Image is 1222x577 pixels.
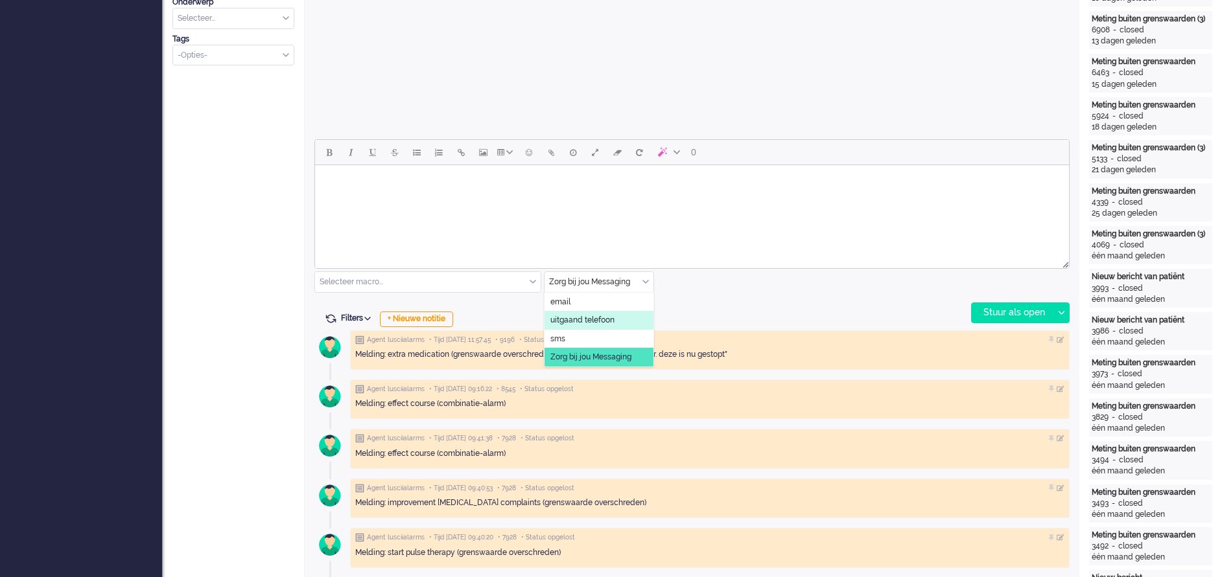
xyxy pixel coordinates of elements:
div: - [1109,541,1118,552]
button: Clear formatting [606,141,628,163]
div: - [1108,368,1118,379]
span: Agent lusciialarms [367,484,425,493]
span: sms [550,334,565,345]
button: Bold [318,141,340,163]
div: één maand geleden [1092,380,1210,391]
div: 3492 [1092,541,1109,552]
div: - [1107,153,1117,164]
button: Bullet list [406,141,428,163]
img: avatar [314,429,346,462]
div: Meting buiten grenswaarden [1092,530,1210,541]
div: 18 dagen geleden [1092,122,1210,133]
span: • Tijd [DATE] 11:57:45 [429,335,491,345]
button: AI [650,141,685,163]
div: 4339 [1092,197,1109,208]
span: • Status opgelost [520,385,574,394]
li: email [545,293,653,311]
div: closed [1119,67,1144,78]
div: Stuur als open [972,303,1053,322]
li: sms [545,330,653,348]
div: - [1109,111,1119,122]
div: Meting buiten grenswaarden [1092,357,1210,368]
div: closed [1118,412,1143,423]
span: • Status open [519,335,561,345]
div: - [1109,498,1118,509]
span: • Status opgelost [521,434,574,443]
div: Tags [172,34,294,45]
span: • Tijd [DATE] 09:40:20 [429,533,493,542]
div: closed [1119,455,1144,466]
div: Meting buiten grenswaarden (3) [1092,142,1210,153]
button: Strikethrough [384,141,406,163]
span: • Tijd [DATE] 09:16:22 [429,385,492,394]
div: Meting buiten grenswaarden [1092,401,1210,412]
div: - [1109,197,1118,208]
li: Zorg bij jou Messaging [545,348,653,367]
span: Filters [341,313,375,322]
div: Meting buiten grenswaarden [1092,56,1210,67]
div: closed [1120,25,1144,36]
span: 0 [691,147,696,157]
div: Melding: extra medication (grenswaarde overschreden). "had een afbouwende kuur. deze is nu gestopt" [355,349,1064,360]
div: één maand geleden [1092,294,1210,305]
img: ic_note_grey.svg [355,434,364,443]
div: 3986 [1092,326,1109,337]
li: uitgaand telefoon [545,311,653,330]
div: closed [1119,111,1144,122]
span: • 7928 [498,533,517,542]
div: Melding: improvement [MEDICAL_DATA] complaints (grenswaarde overschreden) [355,497,1064,508]
div: Melding: start pulse therapy (grenswaarde overschreden) [355,547,1064,558]
div: + Nieuwe notitie [380,311,453,327]
button: Numbered list [428,141,450,163]
div: - [1109,326,1119,337]
span: • 8545 [497,385,515,394]
div: één maand geleden [1092,337,1210,348]
span: • Status opgelost [521,484,574,493]
button: Insert/edit link [450,141,472,163]
div: closed [1118,197,1143,208]
div: één maand geleden [1092,552,1210,563]
div: Meting buiten grenswaarden [1092,186,1210,197]
span: • 7928 [497,434,516,443]
button: Fullscreen [584,141,606,163]
button: Reset content [628,141,650,163]
div: 4069 [1092,240,1110,251]
button: Underline [362,141,384,163]
div: closed [1118,541,1143,552]
img: avatar [314,528,346,561]
div: closed [1120,240,1144,251]
button: Italic [340,141,362,163]
button: 0 [685,141,702,163]
button: Insert/edit image [472,141,494,163]
button: Table [494,141,518,163]
div: - [1110,240,1120,251]
div: Meting buiten grenswaarden (3) [1092,14,1210,25]
div: één maand geleden [1092,423,1210,434]
img: ic_note_grey.svg [355,335,364,345]
img: ic_note_grey.svg [355,484,364,493]
img: ic_note_grey.svg [355,385,364,394]
div: Meting buiten grenswaarden (3) [1092,229,1210,240]
div: Melding: effect course (combinatie-alarm) [355,398,1064,409]
span: uitgaand telefoon [550,315,615,326]
span: Zorg bij jou Messaging [550,352,631,363]
div: - [1109,283,1118,294]
div: 3494 [1092,455,1109,466]
div: 6908 [1092,25,1110,36]
div: 21 dagen geleden [1092,164,1210,175]
div: 13 dagen geleden [1092,36,1210,47]
iframe: Rich Text Area [315,165,1069,256]
div: 3993 [1092,283,1109,294]
span: • 9196 [495,335,515,345]
div: 15 dagen geleden [1092,79,1210,90]
div: - [1110,25,1120,36]
span: Agent lusciialarms [367,335,425,345]
span: email [550,297,570,308]
span: Agent lusciialarms [367,434,425,443]
div: closed [1119,326,1144,337]
div: closed [1118,283,1143,294]
div: één maand geleden [1092,251,1210,262]
span: • 7928 [497,484,516,493]
div: Meting buiten grenswaarden [1092,487,1210,498]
